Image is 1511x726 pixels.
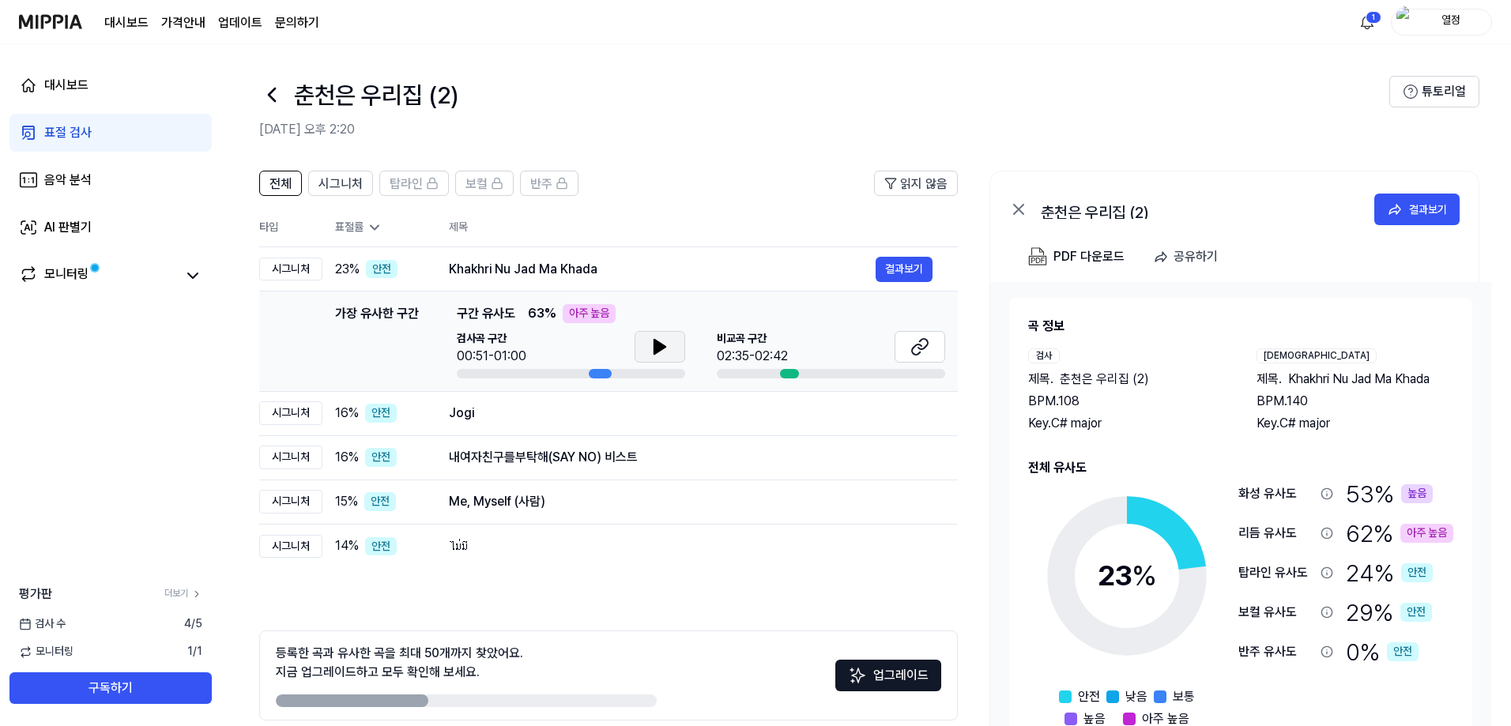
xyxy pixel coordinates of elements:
div: 00:51-01:00 [457,347,526,366]
button: 튜토리얼 [1389,76,1479,107]
a: 가격안내 [161,13,205,32]
div: 0 % [1346,635,1419,668]
span: 23 % [335,260,360,279]
div: 열정 [1420,13,1482,30]
div: 아주 높음 [1400,524,1453,543]
div: ไม่มี [449,536,933,555]
span: 읽지 않음 [900,175,948,194]
span: 안전 [1078,687,1100,706]
div: BPM. 140 [1257,392,1453,411]
span: 63 % [528,304,556,323]
span: 구간 유사도 [457,304,515,323]
a: 대시보드 [9,66,212,104]
button: 시그니처 [308,171,373,196]
button: 반주 [520,171,578,196]
span: 4 / 5 [184,616,202,632]
div: Jogi [449,404,933,423]
span: 보통 [1173,687,1195,706]
a: AI 판별기 [9,209,212,246]
div: PDF 다운로드 [1053,246,1125,267]
button: 구독하기 [9,672,212,704]
div: 안전 [365,448,397,467]
div: Khakhri Nu Jad Ma Khada [449,260,876,279]
div: 모니터링 [44,265,89,287]
th: 타입 [259,209,322,247]
span: 반주 [530,175,552,194]
span: 전체 [269,175,292,194]
span: 15 % [335,492,358,511]
div: 안전 [1387,642,1419,661]
div: Key. C# major [1028,414,1225,433]
span: 제목 . [1257,370,1282,389]
div: 안전 [365,537,397,556]
div: 23 [1098,555,1157,597]
div: 탑라인 유사도 [1238,563,1314,582]
span: 춘천은 우리집 (2) [1060,370,1149,389]
div: 안전 [1400,603,1432,622]
img: 알림 [1358,13,1377,32]
span: 시그니처 [318,175,363,194]
button: 결과보기 [876,257,933,282]
div: Me, Myself (사람) [449,492,933,511]
a: 표절 검사 [9,114,212,152]
img: Sparkles [848,666,867,685]
h2: 곡 정보 [1028,317,1453,336]
div: 아주 높음 [563,304,616,323]
a: 더보기 [164,587,202,600]
div: 시그니처 [259,258,322,281]
button: 보컬 [455,171,514,196]
span: 검사곡 구간 [457,331,526,347]
button: 읽지 않음 [874,171,958,196]
span: 14 % [335,536,359,555]
a: Sparkles업그레이드 [835,673,941,688]
div: 02:35-02:42 [717,347,788,366]
th: 제목 [449,209,958,246]
div: 표절률 [335,220,424,235]
div: 등록한 곡과 유사한 곡을 최대 50개까지 찾았어요. 지금 업그레이드하고 모두 확인해 보세요. [276,644,523,682]
div: 대시보드 [44,76,89,95]
div: 결과보기 [1409,201,1447,218]
a: 업데이트 [218,13,262,32]
div: 리듬 유사도 [1238,524,1314,543]
button: 결과보기 [1374,194,1460,225]
a: 모니터링 [19,265,177,287]
div: 검사 [1028,348,1060,363]
div: 반주 유사도 [1238,642,1314,661]
button: 공유하기 [1147,241,1230,273]
h2: [DATE] 오후 2:20 [259,120,1389,139]
div: 62 % [1346,517,1453,550]
div: 화성 유사도 [1238,484,1314,503]
span: Khakhri Nu Jad Ma Khada [1288,370,1430,389]
div: 안전 [366,260,398,279]
button: 탑라인 [379,171,449,196]
div: 공유하기 [1174,246,1218,267]
img: profile [1396,6,1415,38]
h1: 춘천은 우리집 (2) [294,78,458,111]
span: 평가판 [19,585,52,604]
div: 내여자친구를부탁해(SAY NO) 비스트 [449,448,933,467]
div: 안전 [364,492,396,511]
button: profile열정 [1391,9,1492,36]
div: 춘천은 우리집 (2) [1041,200,1357,219]
div: 53 % [1346,477,1433,510]
span: 검사 수 [19,616,66,632]
div: 시그니처 [259,446,322,469]
button: 업그레이드 [835,660,941,691]
div: 가장 유사한 구간 [335,304,419,378]
div: 29 % [1346,596,1432,629]
div: 시그니처 [259,401,322,425]
div: 시그니처 [259,490,322,513]
div: 24 % [1346,556,1433,589]
a: 음악 분석 [9,161,212,199]
div: 표절 검사 [44,123,92,142]
span: 1 / 1 [187,644,202,660]
div: BPM. 108 [1028,392,1225,411]
div: Key. C# major [1257,414,1453,433]
span: 16 % [335,404,359,423]
span: 낮음 [1125,687,1147,706]
span: 모니터링 [19,644,73,660]
span: 16 % [335,448,359,467]
span: 제목 . [1028,370,1053,389]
